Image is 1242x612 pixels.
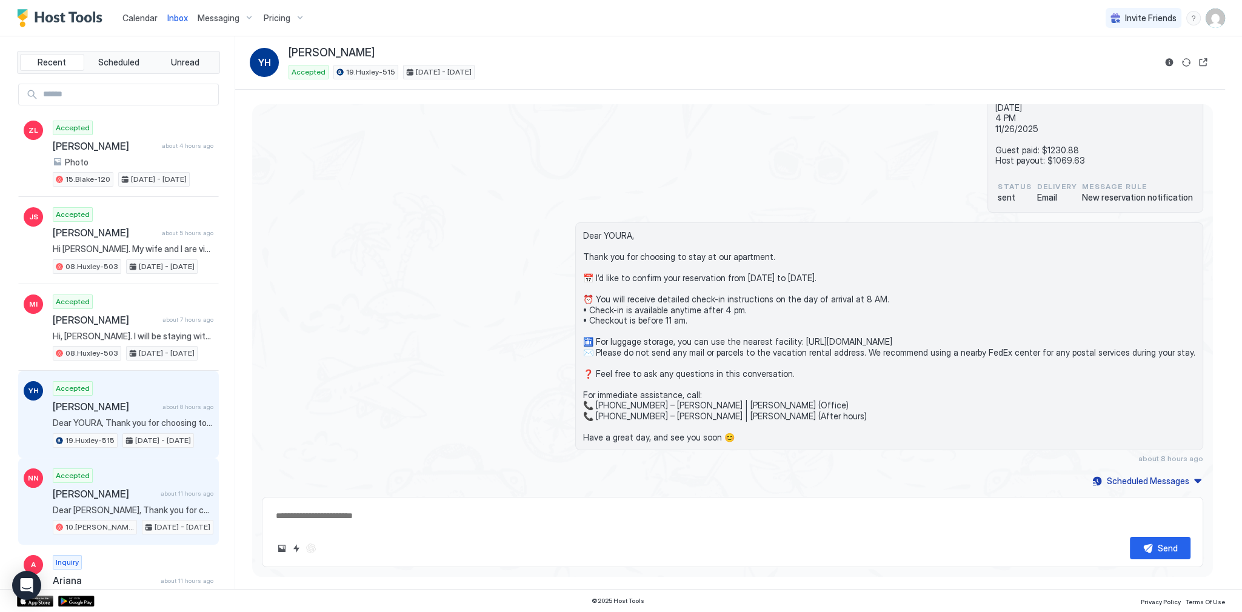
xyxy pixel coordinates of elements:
span: Recent [38,57,66,68]
span: Pricing [264,13,290,24]
a: Inbox [167,12,188,24]
span: [DATE] - [DATE] [135,435,191,446]
button: Scheduled Messages [1090,473,1203,489]
span: NN [28,473,39,484]
span: sent [998,192,1032,203]
button: Send [1130,537,1190,559]
span: MI [29,299,38,310]
button: Scheduled [87,54,151,71]
span: Inbox [167,13,188,23]
div: Send [1158,542,1178,554]
span: status [998,181,1032,192]
span: [DATE] - [DATE] [416,67,472,78]
span: 19.Huxley-515 [65,435,115,446]
button: Recent [20,54,84,71]
div: tab-group [17,51,220,74]
div: Scheduled Messages [1107,474,1189,487]
span: Messaging [198,13,239,24]
span: Inquiry [56,557,79,568]
span: [PERSON_NAME] [53,401,158,413]
span: Accepted [56,122,90,133]
a: Privacy Policy [1141,594,1181,607]
span: Message Rule [1082,181,1193,192]
span: about 4 hours ago [162,142,213,150]
a: Terms Of Use [1186,594,1225,607]
span: [DATE] - [DATE] [139,261,195,272]
div: Open Intercom Messenger [12,571,41,600]
button: Upload image [275,541,289,556]
div: User profile [1206,8,1225,28]
span: Dear YOURA, Thank you for choosing to stay at our apartment. 📅 I’d like to confirm your reservati... [583,230,1195,442]
span: Terms Of Use [1186,598,1225,605]
div: menu [1186,11,1201,25]
span: about 11 hours ago [161,490,213,497]
span: Dear [PERSON_NAME], Thank you for choosing to stay at our apartment. 📅 I’d like to confirm your r... [53,505,213,516]
span: about 11 hours ago [161,577,213,585]
span: Hi [PERSON_NAME]. My wife and I are visiting [GEOGRAPHIC_DATA]. I will be visiting my client WME ... [53,244,213,254]
span: Accepted [292,67,326,78]
span: Accepted [56,470,90,481]
span: 19.[PERSON_NAME]-515 Booking Reservation number : 6453549080 [PERSON_NAME] [DATE] 4 PM 11/26/2025... [995,60,1195,166]
a: Host Tools Logo [17,9,108,27]
button: Sync reservation [1179,55,1194,70]
button: Quick reply [289,541,304,556]
button: Unread [153,54,217,71]
span: [PERSON_NAME] [53,488,156,500]
span: Accepted [56,296,90,307]
span: Calendar [122,13,158,23]
span: YH [258,55,271,70]
span: [PERSON_NAME] [53,314,158,326]
span: [PERSON_NAME] [53,227,157,239]
span: Accepted [56,383,90,394]
span: YH [28,385,39,396]
span: about 5 hours ago [162,229,213,237]
span: about 8 hours ago [162,403,213,411]
span: ZL [28,125,38,136]
span: Scheduled [98,57,139,68]
span: [DATE] - [DATE] [155,522,210,533]
span: Invite Friends [1125,13,1177,24]
a: Google Play Store [58,596,95,607]
span: Dear YOURA, Thank you for choosing to stay at our apartment. 📅 I’d like to confirm your reservati... [53,417,213,428]
span: [DATE] - [DATE] [131,174,187,185]
input: Input Field [38,84,218,105]
span: A [31,559,36,570]
span: Accepted [56,209,90,220]
span: about 7 hours ago [162,316,213,324]
span: Email [1037,192,1077,203]
span: © 2025 Host Tools [592,597,644,605]
span: 08.Huxley-503 [65,348,118,359]
span: Delivery [1037,181,1077,192]
span: Photo [65,157,88,168]
span: [PERSON_NAME] [53,140,157,152]
button: Open reservation [1196,55,1210,70]
span: about 8 hours ago [1138,454,1203,463]
span: [DATE] - [DATE] [139,348,195,359]
a: App Store [17,596,53,607]
span: Ariana [53,574,156,587]
span: New reservation notification [1082,192,1193,203]
span: 15.Blake-120 [65,174,110,185]
span: 08.Huxley-503 [65,261,118,272]
span: 19.Huxley-515 [346,67,395,78]
a: Calendar [122,12,158,24]
button: Reservation information [1162,55,1177,70]
span: [PERSON_NAME] [289,46,375,60]
span: Unread [171,57,199,68]
span: Hi, [PERSON_NAME]. I will be staying with our two dogs, a Havanese and a Portuguese water dog, bo... [53,331,213,342]
span: 10.[PERSON_NAME]-203 [65,522,134,533]
span: JS [29,211,38,222]
span: Privacy Policy [1141,598,1181,605]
